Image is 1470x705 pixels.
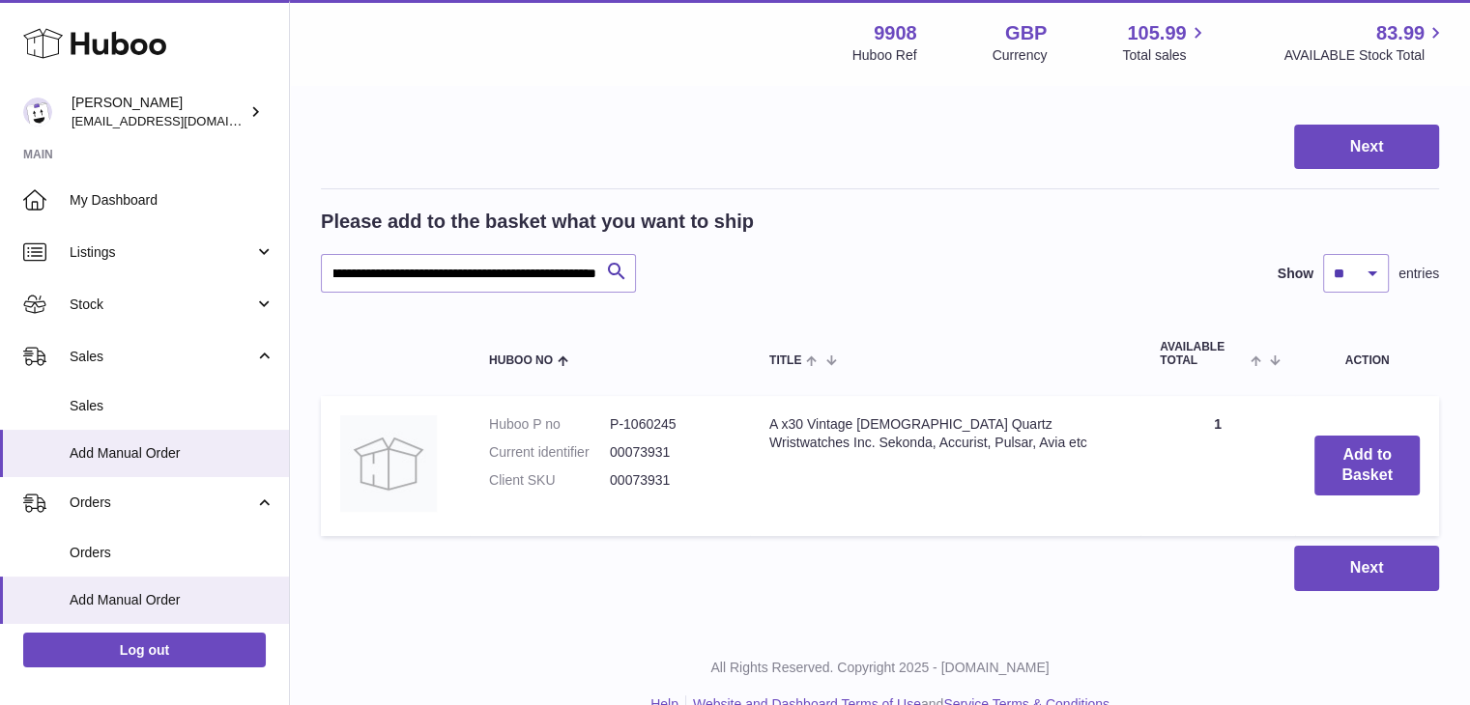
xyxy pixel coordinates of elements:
span: 83.99 [1376,20,1425,46]
button: Next [1294,546,1439,591]
th: Action [1295,322,1439,385]
dt: Current identifier [489,443,610,462]
span: [EMAIL_ADDRESS][DOMAIN_NAME] [72,113,284,128]
span: Huboo no [489,354,553,367]
a: 105.99 Total sales [1122,20,1208,65]
div: Huboo Ref [852,46,917,65]
span: Sales [70,348,254,366]
strong: 9908 [874,20,917,46]
strong: GBP [1005,20,1047,46]
img: A x30 Vintage Gents Quartz Wristwatches Inc. Sekonda, Accurist, Pulsar, Avia etc [340,415,437,512]
dt: Huboo P no [489,415,610,434]
span: Orders [70,544,274,562]
button: Next [1294,125,1439,170]
a: 83.99 AVAILABLE Stock Total [1283,20,1447,65]
dd: P-1060245 [610,415,731,434]
td: A x30 Vintage [DEMOGRAPHIC_DATA] Quartz Wristwatches Inc. Sekonda, Accurist, Pulsar, Avia etc [750,396,1140,536]
div: Currency [993,46,1048,65]
a: Log out [23,633,266,667]
button: Add to Basket [1314,436,1420,495]
span: Add Manual Order [70,444,274,463]
dt: Client SKU [489,471,610,490]
span: Total sales [1122,46,1208,65]
img: tbcollectables@hotmail.co.uk [23,98,52,127]
span: My Dashboard [70,191,274,210]
span: AVAILABLE Stock Total [1283,46,1447,65]
label: Show [1278,265,1313,283]
span: Stock [70,296,254,314]
span: AVAILABLE Total [1160,341,1246,366]
h2: Please add to the basket what you want to ship [321,209,754,235]
dd: 00073931 [610,443,731,462]
p: All Rights Reserved. Copyright 2025 - [DOMAIN_NAME] [305,659,1455,677]
span: Orders [70,493,254,512]
span: Add Manual Order [70,591,274,609]
span: Title [769,354,801,367]
div: [PERSON_NAME] [72,94,245,130]
span: 105.99 [1127,20,1186,46]
dd: 00073931 [610,471,731,490]
span: Sales [70,397,274,415]
td: 1 [1140,396,1295,536]
span: entries [1398,265,1439,283]
span: Listings [70,243,254,262]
